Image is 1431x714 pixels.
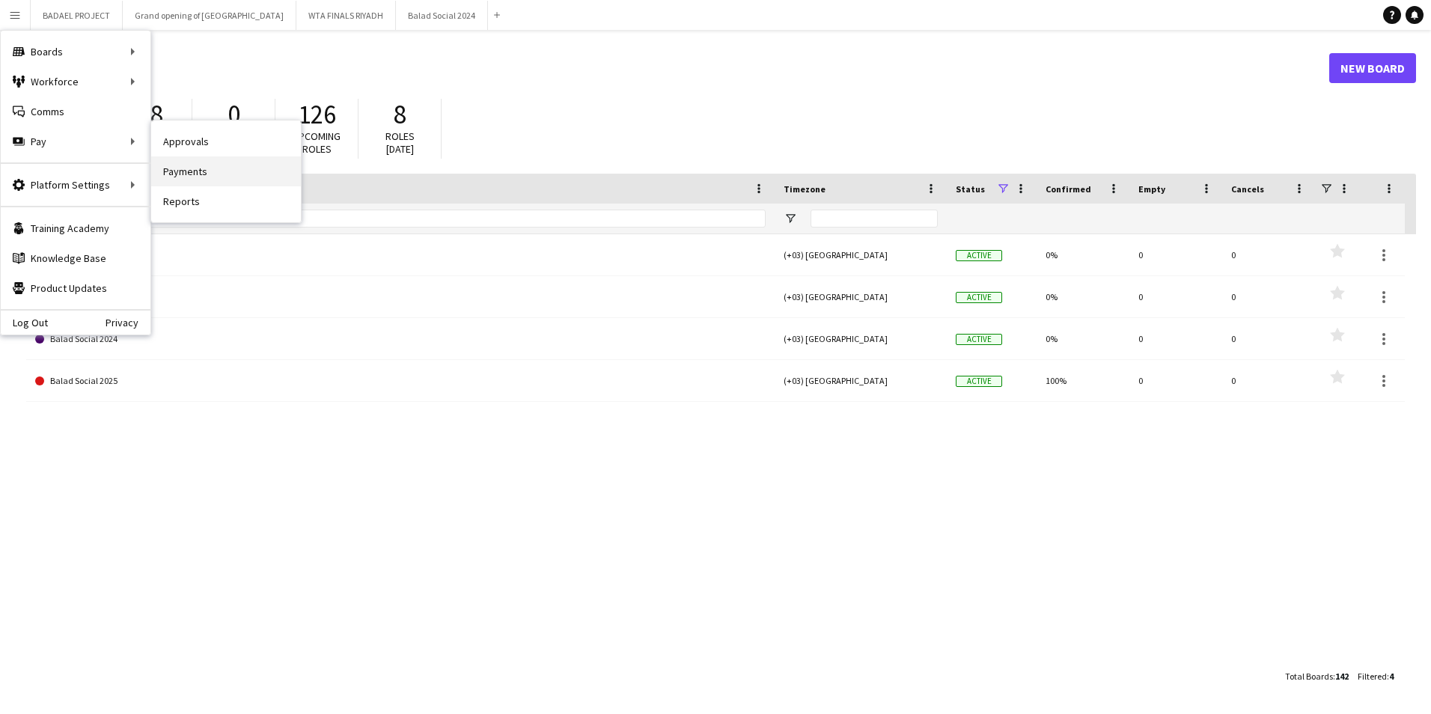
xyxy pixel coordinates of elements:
[35,234,766,276] a: Balad Beast 2024
[26,57,1329,79] h1: Boards
[1389,671,1394,682] span: 4
[1358,671,1387,682] span: Filtered
[1,317,48,329] a: Log Out
[1,126,150,156] div: Pay
[1,67,150,97] div: Workforce
[1129,276,1222,317] div: 0
[1138,183,1165,195] span: Empty
[35,318,766,360] a: Balad Social 2024
[1222,276,1315,317] div: 0
[298,98,336,131] span: 126
[62,210,766,228] input: Board name Filter Input
[385,129,415,156] span: Roles [DATE]
[123,1,296,30] button: Grand opening of [GEOGRAPHIC_DATA]
[1231,183,1264,195] span: Cancels
[1358,662,1394,691] div: :
[1222,360,1315,401] div: 0
[1285,671,1333,682] span: Total Boards
[956,334,1002,345] span: Active
[106,317,150,329] a: Privacy
[1,273,150,303] a: Product Updates
[35,276,766,318] a: Balad Beast 2025
[1,243,150,273] a: Knowledge Base
[1037,360,1129,401] div: 100%
[1129,234,1222,275] div: 0
[296,1,396,30] button: WTA FINALS RIYADH
[775,360,947,401] div: (+03) [GEOGRAPHIC_DATA]
[151,186,301,216] a: Reports
[775,234,947,275] div: (+03) [GEOGRAPHIC_DATA]
[1222,234,1315,275] div: 0
[1129,318,1222,359] div: 0
[775,276,947,317] div: (+03) [GEOGRAPHIC_DATA]
[956,292,1002,303] span: Active
[394,98,406,131] span: 8
[151,156,301,186] a: Payments
[1,170,150,200] div: Platform Settings
[1222,318,1315,359] div: 0
[35,360,766,402] a: Balad Social 2025
[1037,318,1129,359] div: 0%
[1335,671,1349,682] span: 142
[784,183,826,195] span: Timezone
[775,318,947,359] div: (+03) [GEOGRAPHIC_DATA]
[396,1,488,30] button: Balad Social 2024
[1329,53,1416,83] a: New Board
[811,210,938,228] input: Timezone Filter Input
[956,376,1002,387] span: Active
[1037,276,1129,317] div: 0%
[956,250,1002,261] span: Active
[1285,662,1349,691] div: :
[151,126,301,156] a: Approvals
[1,213,150,243] a: Training Academy
[1,37,150,67] div: Boards
[1046,183,1091,195] span: Confirmed
[956,183,985,195] span: Status
[1129,360,1222,401] div: 0
[1037,234,1129,275] div: 0%
[31,1,123,30] button: BADAEL PROJECT
[228,98,240,131] span: 0
[293,129,341,156] span: Upcoming roles
[1,97,150,126] a: Comms
[784,212,797,225] button: Open Filter Menu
